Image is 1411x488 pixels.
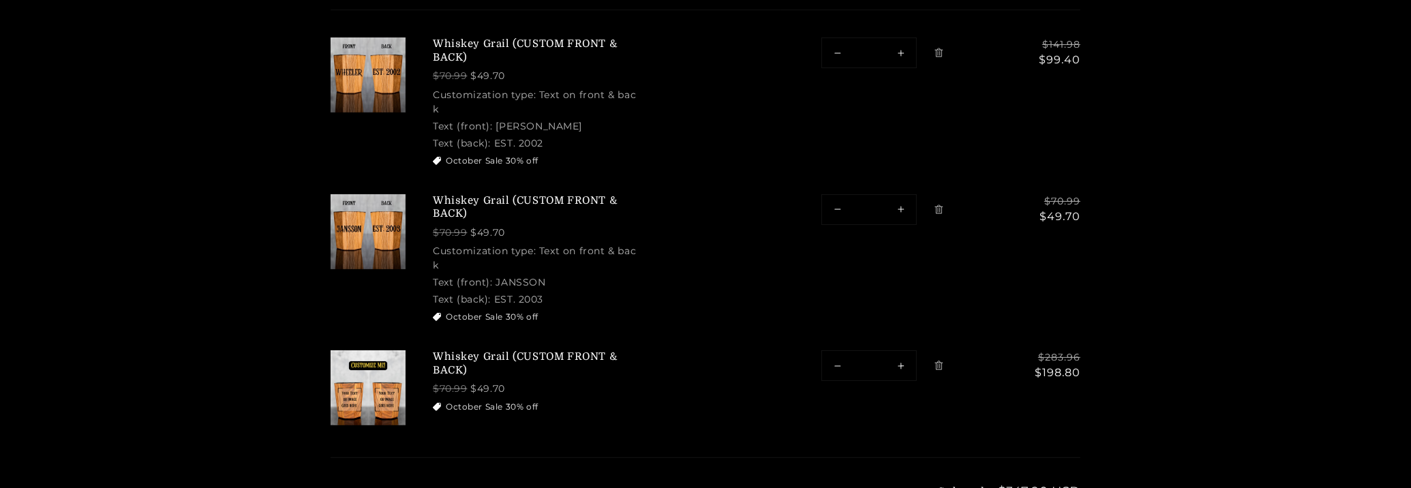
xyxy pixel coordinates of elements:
s: $70.99 [433,382,468,395]
li: October Sale 30% off [433,155,637,167]
input: Quantity for Whiskey Grail (CUSTOM FRONT &amp; BACK) [853,351,885,380]
dd: $99.40 [1018,52,1080,68]
dd: EST. 2002 [494,137,543,149]
s: $70.99 [433,226,468,239]
dd: Text on front & back [433,89,636,115]
dt: Customization type: [433,245,536,257]
strong: $49.70 [470,382,505,395]
li: October Sale 30% off [433,311,637,323]
a: Whiskey Grail (CUSTOM FRONT & BACK) [433,37,637,64]
strong: $49.70 [470,226,505,239]
ul: Discount [433,311,637,323]
a: Remove Whiskey Grail (CUSTOM FRONT & BACK) [927,198,951,222]
dd: $198.80 [1018,365,1080,381]
s: $70.99 [433,70,468,82]
s: $283.96 [1018,350,1080,365]
s: $70.99 [1018,194,1080,209]
a: Remove Whiskey Grail (CUSTOM FRONT & BACK) [927,41,951,65]
dd: JANSSON [496,276,545,288]
s: $141.98 [1018,37,1080,52]
dt: Text (back): [433,137,491,149]
a: Remove Whiskey Grail (CUSTOM FRONT & BACK) [927,354,951,378]
ul: Discount [433,155,637,167]
dd: EST. 2003 [494,293,543,305]
input: Quantity for Whiskey Grail (CUSTOM FRONT &amp; BACK) [853,38,885,67]
dt: Text (front): [433,120,493,132]
dt: Text (front): [433,276,493,288]
ul: Discount [433,401,637,413]
dt: Text (back): [433,293,491,305]
strong: $49.70 [470,70,505,82]
input: Quantity for Whiskey Grail (CUSTOM FRONT &amp; BACK) [853,195,885,224]
dd: $49.70 [1018,209,1080,225]
dd: [PERSON_NAME] [496,120,582,132]
a: Whiskey Grail (CUSTOM FRONT & BACK) [433,350,637,377]
a: Whiskey Grail (CUSTOM FRONT & BACK) [433,194,637,221]
dt: Customization type: [433,89,536,101]
li: October Sale 30% off [433,401,637,413]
